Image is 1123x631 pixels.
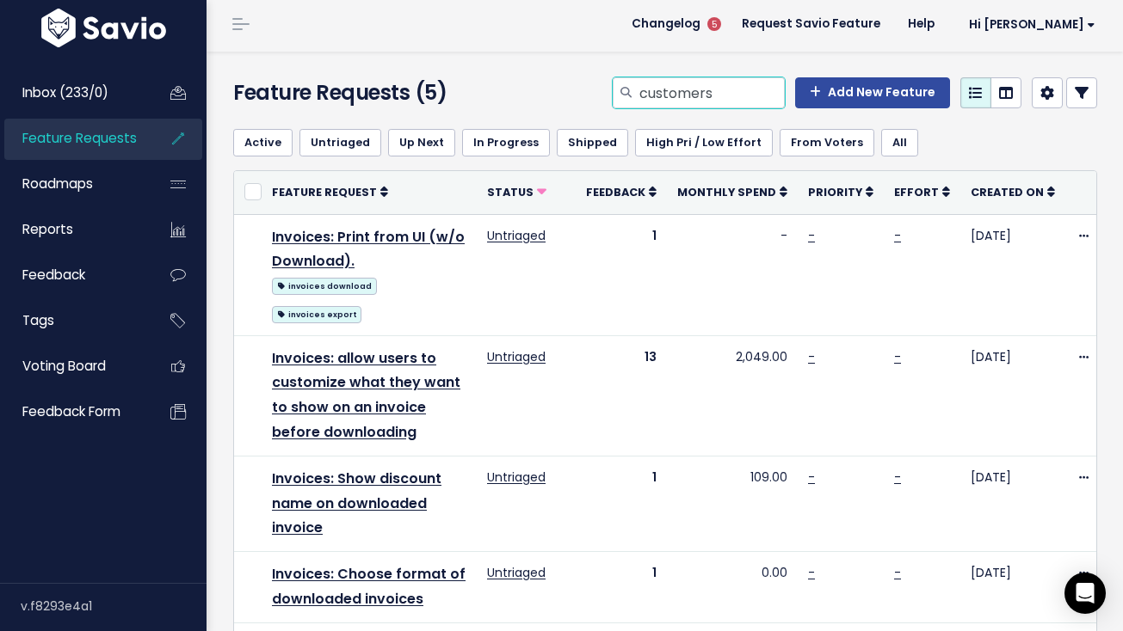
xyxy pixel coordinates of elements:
a: - [894,469,901,486]
a: Add New Feature [795,77,950,108]
span: Hi [PERSON_NAME] [969,18,1095,31]
a: - [808,564,815,581]
span: Inbox (233/0) [22,83,108,101]
span: Monthly Spend [677,185,776,199]
a: Feedback form [4,392,143,432]
a: High Pri / Low Effort [635,129,773,156]
span: Roadmaps [22,175,93,193]
a: In Progress [462,129,550,156]
td: 2,049.00 [667,335,798,456]
a: Feature Requests [4,119,143,158]
span: Created On [971,185,1044,199]
span: Effort [894,185,939,199]
td: [DATE] [960,456,1065,551]
a: Feature Request [272,183,388,200]
a: Untriaged [487,227,546,244]
td: [DATE] [960,335,1065,456]
td: - [667,214,798,335]
a: Request Savio Feature [728,11,894,37]
a: Untriaged [299,129,381,156]
span: Status [487,185,534,199]
a: Help [894,11,948,37]
span: Changelog [632,18,700,30]
span: Feature Request [272,185,377,199]
a: Invoices: allow users to customize what they want to show on an invoice before downloading [272,348,460,442]
h4: Feature Requests (5) [233,77,504,108]
td: 1 [576,214,667,335]
img: logo-white.9d6f32f41409.svg [37,9,170,47]
span: Priority [808,185,862,199]
td: [DATE] [960,214,1065,335]
div: Open Intercom Messenger [1064,573,1106,614]
a: Untriaged [487,469,546,486]
td: 0.00 [667,552,798,623]
span: Tags [22,311,54,329]
td: [DATE] [960,552,1065,623]
a: Monthly Spend [677,183,787,200]
a: - [894,227,901,244]
a: Invoices: Print from UI (w/o Download). [272,227,465,272]
span: Feedback [586,185,645,199]
a: Untriaged [487,564,546,581]
a: invoices download [272,274,377,296]
a: Invoices: Show discount name on downloaded invoice [272,469,441,538]
a: Reports [4,210,143,249]
a: Roadmaps [4,164,143,204]
span: invoices download [272,278,377,295]
a: Priority [808,183,873,200]
ul: Filter feature requests [233,129,1097,156]
a: - [894,564,901,581]
div: v.f8293e4a1 [21,584,207,628]
a: From Voters [780,129,874,156]
input: Search features... [638,77,785,108]
a: Effort [894,183,950,200]
span: Feedback [22,266,85,284]
span: 5 [707,17,721,31]
span: Feature Requests [22,129,137,147]
a: Active [233,129,293,156]
a: Up Next [388,129,455,156]
td: 1 [576,456,667,551]
a: All [881,129,918,156]
a: Status [487,183,546,200]
td: 1 [576,552,667,623]
a: Feedback [4,255,143,295]
a: Voting Board [4,346,143,386]
span: Voting Board [22,357,106,375]
a: - [894,348,901,365]
span: Feedback form [22,402,120,420]
span: Reports [22,220,73,238]
a: Invoices: Choose format of downloaded invoices [272,564,466,609]
td: 109.00 [667,456,798,551]
a: Hi [PERSON_NAME] [948,11,1109,38]
a: Tags [4,301,143,340]
a: - [808,227,815,244]
a: Untriaged [487,348,546,365]
td: 13 [576,335,667,456]
a: Feedback [586,183,657,200]
a: Created On [971,183,1055,200]
a: - [808,469,815,486]
span: invoices export [272,306,361,323]
a: invoices export [272,303,361,324]
a: - [808,348,815,365]
a: Shipped [557,129,628,156]
a: Inbox (233/0) [4,73,143,113]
